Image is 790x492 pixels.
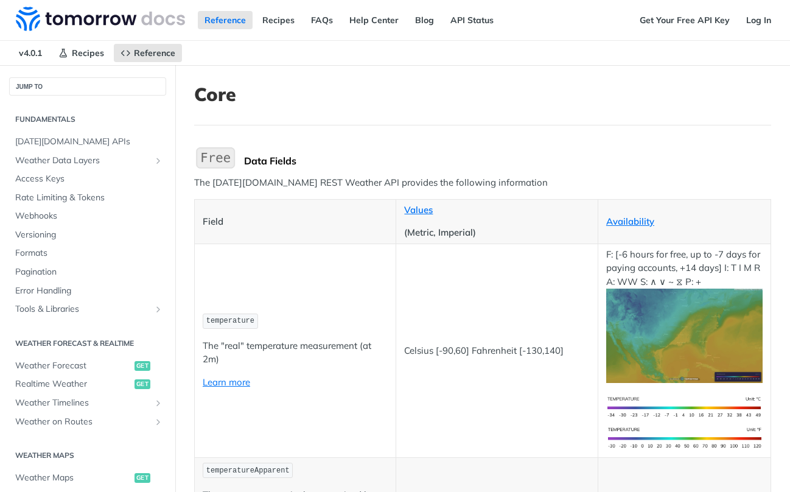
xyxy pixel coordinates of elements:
h2: Weather Maps [9,450,166,461]
div: Data Fields [244,155,771,167]
span: Rate Limiting & Tokens [15,192,163,204]
a: Recipes [52,44,111,62]
span: Recipes [72,47,104,58]
span: get [135,379,150,389]
button: Show subpages for Tools & Libraries [153,304,163,314]
a: Recipes [256,11,301,29]
span: Weather Forecast [15,360,131,372]
a: Versioning [9,226,166,244]
span: Access Keys [15,173,163,185]
span: get [135,473,150,483]
a: Availability [606,216,654,227]
p: Field [203,215,388,229]
a: Learn more [203,376,250,388]
p: (Metric, Imperial) [404,226,589,240]
a: Log In [739,11,778,29]
a: Weather Mapsget [9,469,166,487]
a: Rate Limiting & Tokens [9,189,166,207]
h1: Core [194,83,771,105]
span: Weather Data Layers [15,155,150,167]
a: Error Handling [9,282,166,300]
a: Values [404,204,433,216]
a: Weather TimelinesShow subpages for Weather Timelines [9,394,166,412]
a: Access Keys [9,170,166,188]
a: Weather Data LayersShow subpages for Weather Data Layers [9,152,166,170]
a: FAQs [304,11,340,29]
a: [DATE][DOMAIN_NAME] APIs [9,133,166,151]
p: The [DATE][DOMAIN_NAME] REST Weather API provides the following information [194,176,771,190]
span: Error Handling [15,285,163,297]
code: temperature [203,314,258,329]
span: Pagination [15,266,163,278]
span: Reference [134,47,175,58]
span: Webhooks [15,210,163,222]
a: Reference [114,44,182,62]
a: Weather on RoutesShow subpages for Weather on Routes [9,413,166,431]
p: The "real" temperature measurement (at 2m) [203,339,388,367]
span: Weather on Routes [15,416,150,428]
a: Get Your Free API Key [633,11,736,29]
span: [DATE][DOMAIN_NAME] APIs [15,136,163,148]
code: temperatureApparent [203,463,293,478]
a: Realtime Weatherget [9,375,166,393]
a: Reference [198,11,253,29]
a: Webhooks [9,207,166,225]
span: Formats [15,247,163,259]
p: Celsius [-90,60] Fahrenheit [-130,140] [404,344,589,358]
button: Show subpages for Weather Data Layers [153,156,163,166]
button: Show subpages for Weather on Routes [153,417,163,427]
span: Weather Timelines [15,397,150,409]
span: Expand image [606,432,763,443]
span: v4.0.1 [12,44,49,62]
span: Expand image [606,401,763,412]
button: Show subpages for Weather Timelines [153,398,163,408]
a: Pagination [9,263,166,281]
h2: Weather Forecast & realtime [9,338,166,349]
span: get [135,361,150,371]
span: Tools & Libraries [15,303,150,315]
a: Blog [408,11,441,29]
img: Tomorrow.io Weather API Docs [16,7,185,31]
a: Tools & LibrariesShow subpages for Tools & Libraries [9,300,166,318]
span: Expand image [606,329,763,340]
span: Versioning [15,229,163,241]
a: Help Center [343,11,405,29]
a: Weather Forecastget [9,357,166,375]
a: API Status [444,11,500,29]
h2: Fundamentals [9,114,166,125]
span: Weather Maps [15,472,131,484]
a: Formats [9,244,166,262]
button: JUMP TO [9,77,166,96]
p: F: [-6 hours for free, up to -7 days for paying accounts, +14 days] I: T I M R A: WW S: ∧ ∨ ~ ⧖ P: + [606,248,763,383]
span: Realtime Weather [15,378,131,390]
